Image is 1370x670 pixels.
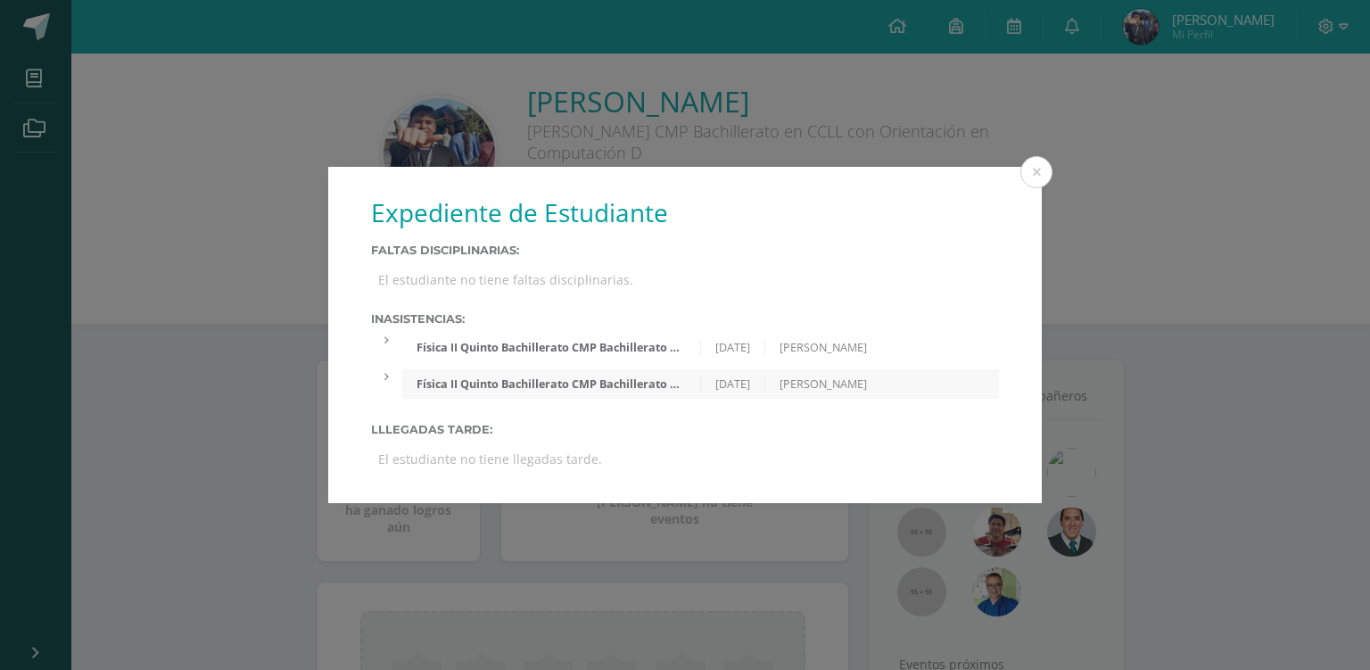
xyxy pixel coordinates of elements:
div: [PERSON_NAME] [765,376,881,392]
div: Física II Quinto Bachillerato CMP Bachillerato en CCLL con Orientación en Computación 'D' [402,376,700,392]
div: [DATE] [701,340,765,355]
label: Lllegadas tarde: [371,423,999,436]
div: [PERSON_NAME] [765,340,881,355]
div: El estudiante no tiene llegadas tarde. [371,443,999,475]
div: [DATE] [701,376,765,392]
h1: Expediente de Estudiante [371,195,999,229]
div: Física II Quinto Bachillerato CMP Bachillerato en CCLL con Orientación en Computación 'D' [402,340,700,355]
div: El estudiante no tiene faltas disciplinarias. [371,264,999,295]
button: Close (Esc) [1020,156,1052,188]
label: Inasistencias: [371,312,999,326]
label: Faltas Disciplinarias: [371,244,999,257]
